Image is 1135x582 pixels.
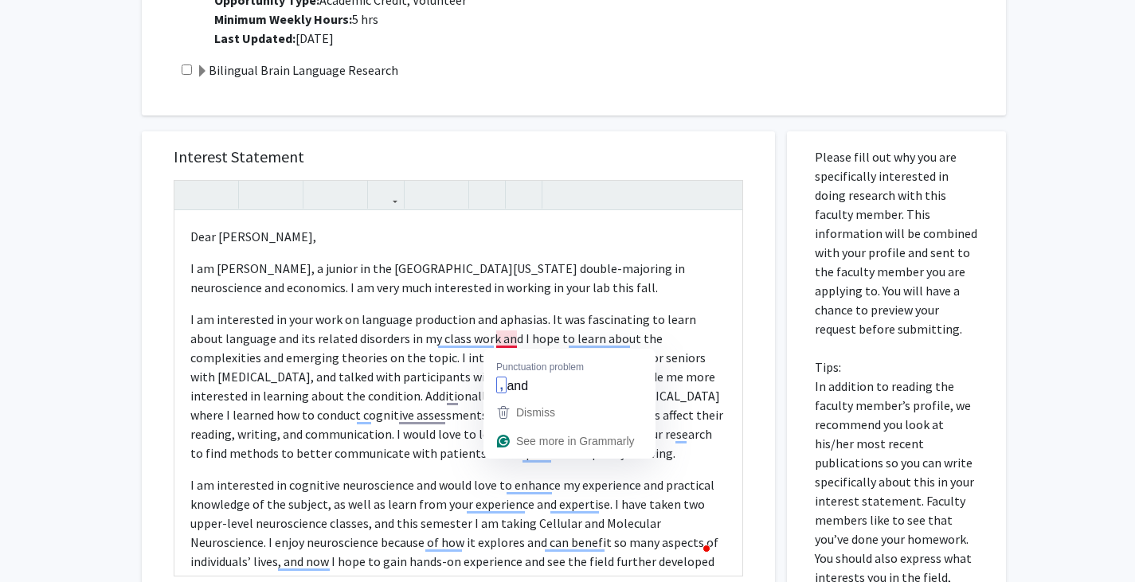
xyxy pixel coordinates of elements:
button: Redo (Ctrl + Y) [206,181,234,209]
button: Insert horizontal rule [510,181,538,209]
iframe: Chat [12,510,68,570]
button: Undo (Ctrl + Z) [178,181,206,209]
b: Last Updated: [214,30,295,46]
button: Fullscreen [710,181,738,209]
div: To enrich screen reader interactions, please activate Accessibility in Grammarly extension settings [174,211,742,576]
b: Minimum Weekly Hours: [214,11,352,27]
span: [DATE] [214,30,334,46]
label: Bilingual Brain Language Research [196,61,398,80]
button: Superscript [307,181,335,209]
p: I am [PERSON_NAME], a junior in the [GEOGRAPHIC_DATA][US_STATE] double-majoring in neuroscience a... [190,259,726,297]
button: Ordered list [436,181,464,209]
button: Remove format [473,181,501,209]
button: Subscript [335,181,363,209]
p: I am interested in your work on language production and aphasias. It was fascinating to learn abo... [190,310,726,463]
span: 5 hrs [214,11,378,27]
button: Strong (Ctrl + B) [243,181,271,209]
h5: Interest Statement [174,147,743,166]
p: Dear [PERSON_NAME], [190,227,726,246]
button: Link [372,181,400,209]
button: Emphasis (Ctrl + I) [271,181,299,209]
button: Unordered list [409,181,436,209]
